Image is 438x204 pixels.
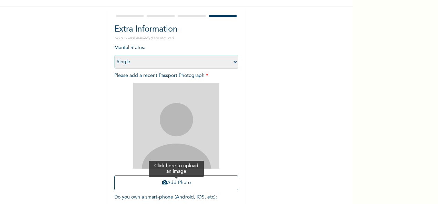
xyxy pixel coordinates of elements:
[114,175,238,190] button: Add Photo
[114,36,238,41] p: NOTE: Fields marked (*) are required
[114,45,238,64] span: Marital Status :
[114,23,238,36] h2: Extra Information
[133,83,219,169] img: Crop
[114,73,238,194] span: Please add a recent Passport Photograph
